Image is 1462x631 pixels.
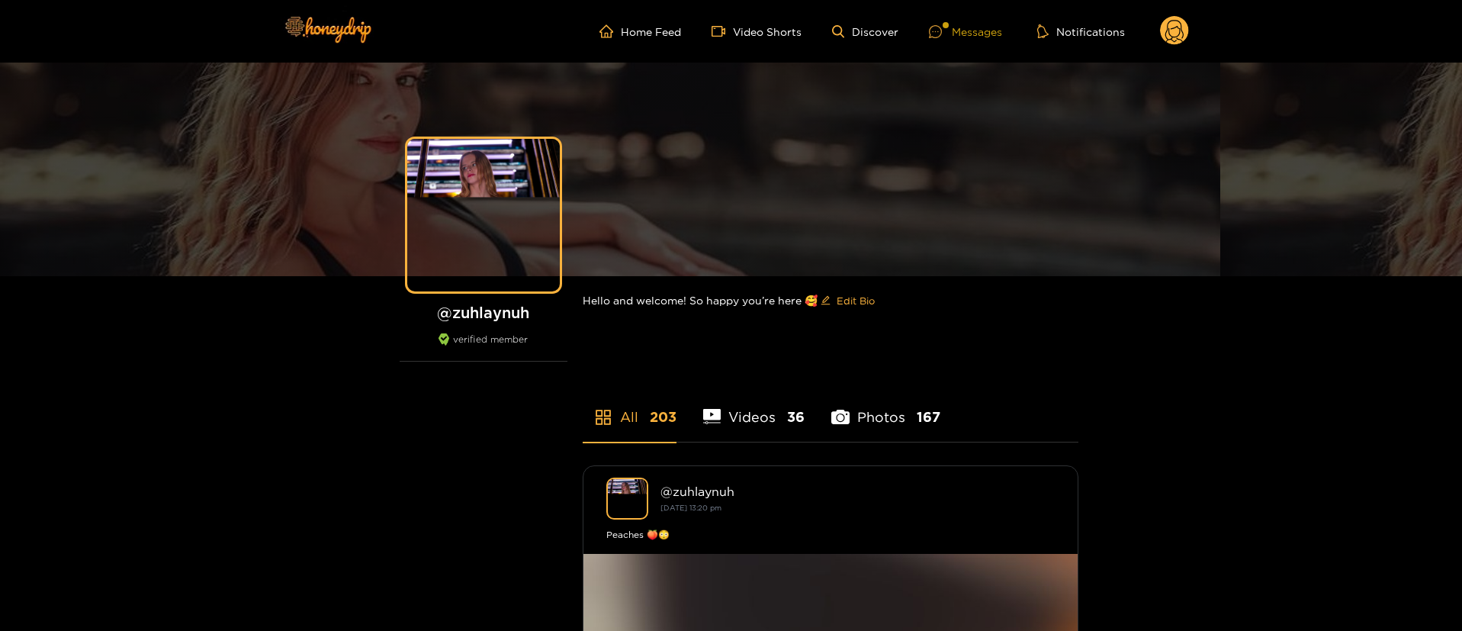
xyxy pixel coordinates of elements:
h1: @ zuhlaynuh [400,303,567,322]
li: Videos [703,373,805,442]
div: verified member [400,333,567,362]
span: 36 [787,407,805,427]
a: Home Feed [599,24,681,38]
span: video-camera [712,24,733,38]
img: zuhlaynuh [606,478,648,520]
li: Photos [831,373,940,442]
span: 203 [650,407,676,427]
li: All [583,373,676,442]
div: Messages [929,23,1002,40]
a: Video Shorts [712,24,802,38]
span: home [599,24,621,38]
span: appstore [594,408,612,427]
div: Peaches 🍑😳 [606,527,1055,542]
small: [DATE] 13:20 pm [660,504,721,512]
a: Discover [832,25,898,38]
div: @ zuhlaynuh [660,485,1055,498]
span: 167 [917,407,940,427]
button: Notifications [1033,24,1129,39]
span: edit [821,295,831,307]
span: Edit Bio [837,293,875,308]
button: editEdit Bio [818,288,878,313]
div: Hello and welcome! So happy you’re here 🥰 [583,276,1078,325]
